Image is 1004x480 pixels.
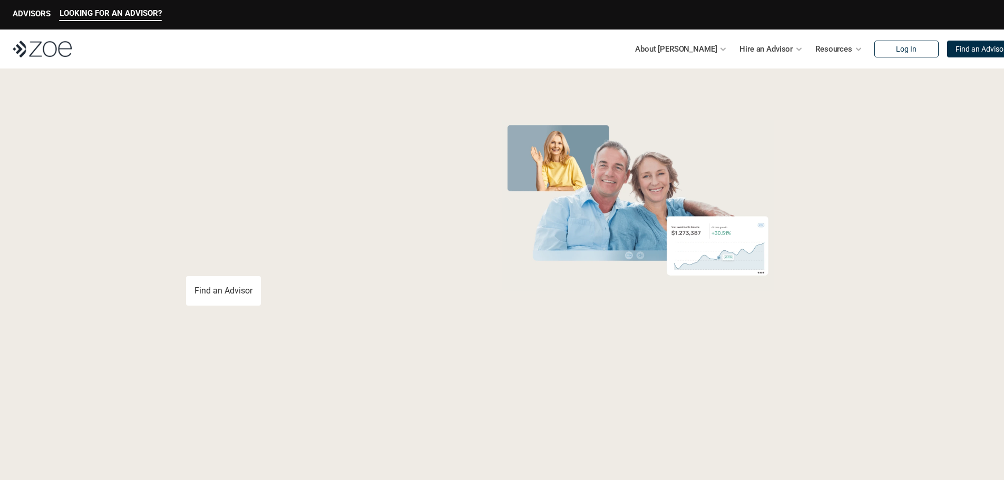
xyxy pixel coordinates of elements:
a: Log In [874,41,939,57]
p: You deserve an advisor you can trust. [PERSON_NAME], hire, and invest with vetted, fiduciary, fin... [186,238,458,263]
em: The information in the visuals above is for illustrative purposes only and does not represent an ... [492,298,784,303]
p: Loremipsum: *DolOrsi Ametconsecte adi Eli Seddoeius tem inc utlaboreet. Dol 8511 MagNaal Enimadmi... [25,440,979,478]
a: Find an Advisor [186,276,261,306]
p: ADVISORS [13,9,51,18]
p: LOOKING FOR AN ADVISOR? [60,8,162,18]
p: About [PERSON_NAME] [635,41,717,57]
p: Resources [815,41,852,57]
span: Grow Your Wealth [186,116,421,157]
p: Find an Advisor [194,286,252,296]
span: with a Financial Advisor [186,152,399,228]
p: Hire an Advisor [739,41,793,57]
img: Zoe Financial Hero Image [498,120,778,291]
p: Log In [896,45,917,54]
